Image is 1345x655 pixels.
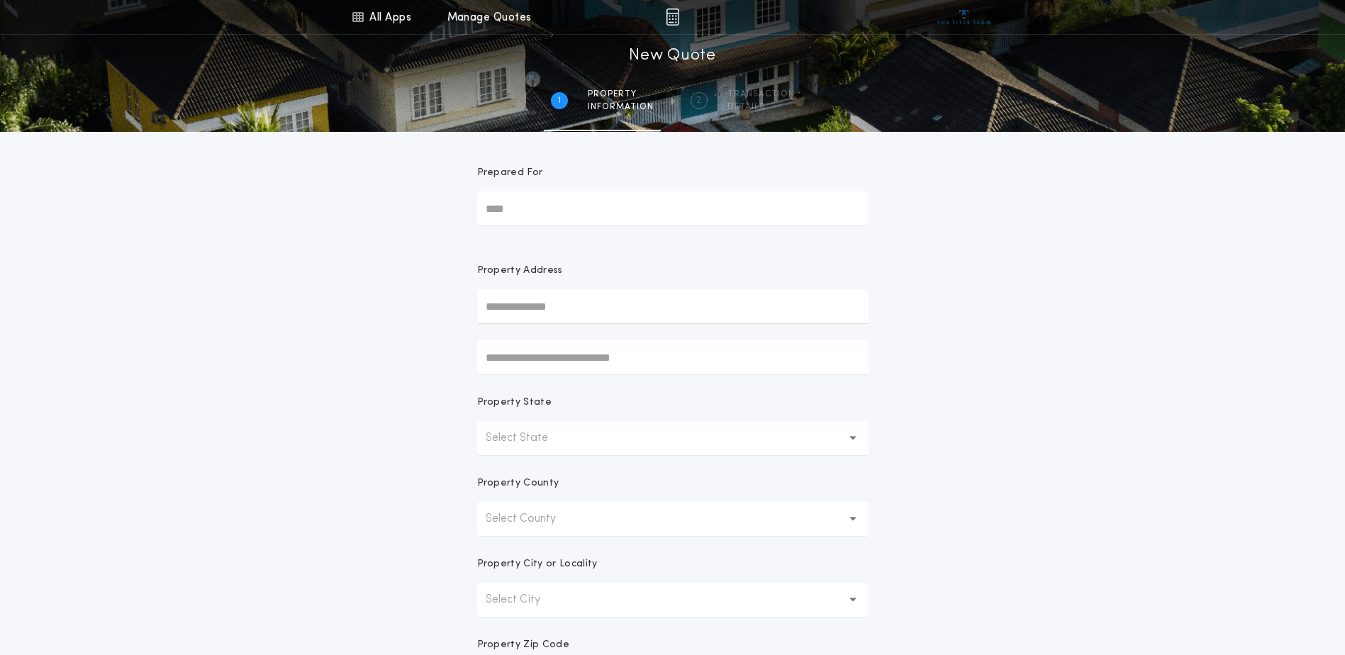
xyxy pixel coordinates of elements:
p: Property State [477,396,552,410]
p: Property City or Locality [477,557,598,571]
span: Transaction [727,89,795,100]
p: Property Zip Code [477,638,569,652]
h2: 1 [558,95,561,106]
button: Select City [477,583,869,617]
span: Property [588,89,654,100]
input: Prepared For [477,191,869,225]
p: Property Address [477,264,869,278]
p: Select County [486,510,579,527]
p: Select State [486,430,571,447]
p: Prepared For [477,166,543,180]
button: Select State [477,421,869,455]
h2: 2 [696,95,701,106]
span: details [727,101,795,113]
h1: New Quote [629,45,715,67]
span: information [588,101,654,113]
p: Property County [477,476,559,491]
button: Select County [477,502,869,536]
img: img [666,9,679,26]
img: vs-icon [937,10,990,24]
p: Select City [486,591,563,608]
